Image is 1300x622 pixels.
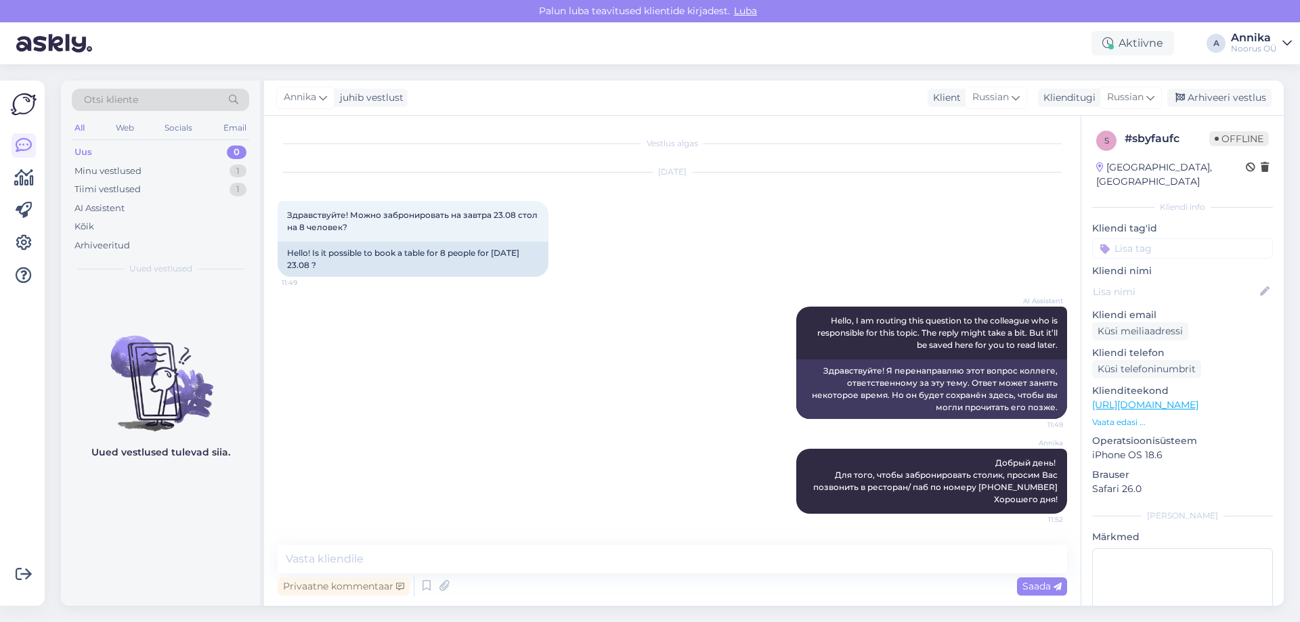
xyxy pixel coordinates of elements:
[284,90,316,105] span: Annika
[1092,238,1273,259] input: Lisa tag
[230,164,246,178] div: 1
[1092,322,1188,340] div: Küsi meiliaadressi
[1092,201,1273,213] div: Kliendi info
[1092,399,1198,411] a: [URL][DOMAIN_NAME]
[928,91,961,105] div: Klient
[278,166,1067,178] div: [DATE]
[1091,31,1174,55] div: Aktiivne
[129,263,192,275] span: Uued vestlused
[162,119,195,137] div: Socials
[730,5,761,17] span: Luba
[1096,160,1246,189] div: [GEOGRAPHIC_DATA], [GEOGRAPHIC_DATA]
[334,91,404,105] div: juhib vestlust
[1092,482,1273,496] p: Safari 26.0
[278,137,1067,150] div: Vestlus algas
[74,202,125,215] div: AI Assistent
[1038,91,1096,105] div: Klienditugi
[278,577,410,596] div: Privaatne kommentaar
[1231,32,1292,54] a: AnnikaNoorus OÜ
[1167,89,1272,107] div: Arhiveeri vestlus
[1012,420,1063,430] span: 11:49
[1092,434,1273,448] p: Operatsioonisüsteem
[230,183,246,196] div: 1
[221,119,249,137] div: Email
[282,277,332,288] span: 11:49
[1092,384,1273,398] p: Klienditeekond
[1012,296,1063,306] span: AI Assistent
[287,210,540,232] span: Здравствуйте! Можно забронировать на завтра 23.08 стол на 8 человек?
[1231,32,1277,43] div: Annika
[61,311,260,433] img: No chats
[11,91,37,117] img: Askly Logo
[1022,580,1062,592] span: Saada
[1093,284,1257,299] input: Lisa nimi
[1104,135,1109,146] span: s
[1092,308,1273,322] p: Kliendi email
[1125,131,1209,147] div: # sbyfaufc
[1092,416,1273,428] p: Vaata edasi ...
[1012,438,1063,448] span: Annika
[74,164,142,178] div: Minu vestlused
[1092,468,1273,482] p: Brauser
[817,315,1060,350] span: Hello, I am routing this question to the colleague who is responsible for this topic. The reply m...
[1092,510,1273,522] div: [PERSON_NAME]
[1207,34,1226,53] div: A
[74,146,92,159] div: Uus
[113,119,137,137] div: Web
[74,220,94,234] div: Kõik
[796,359,1067,419] div: Здравствуйте! Я перенаправляю этот вопрос коллеге, ответственному за эту тему. Ответ может занять...
[972,90,1009,105] span: Russian
[91,445,230,460] p: Uued vestlused tulevad siia.
[1012,514,1063,525] span: 11:52
[227,146,246,159] div: 0
[72,119,87,137] div: All
[74,239,130,252] div: Arhiveeritud
[1092,448,1273,462] p: iPhone OS 18.6
[1092,221,1273,236] p: Kliendi tag'id
[1231,43,1277,54] div: Noorus OÜ
[1092,360,1201,378] div: Küsi telefoninumbrit
[84,93,138,107] span: Otsi kliente
[1209,131,1269,146] span: Offline
[278,242,548,277] div: Hello! Is it possible to book a table for 8 people for [DATE] 23.08 ?
[1092,264,1273,278] p: Kliendi nimi
[1092,346,1273,360] p: Kliendi telefon
[1092,530,1273,544] p: Märkmed
[74,183,141,196] div: Tiimi vestlused
[1107,90,1144,105] span: Russian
